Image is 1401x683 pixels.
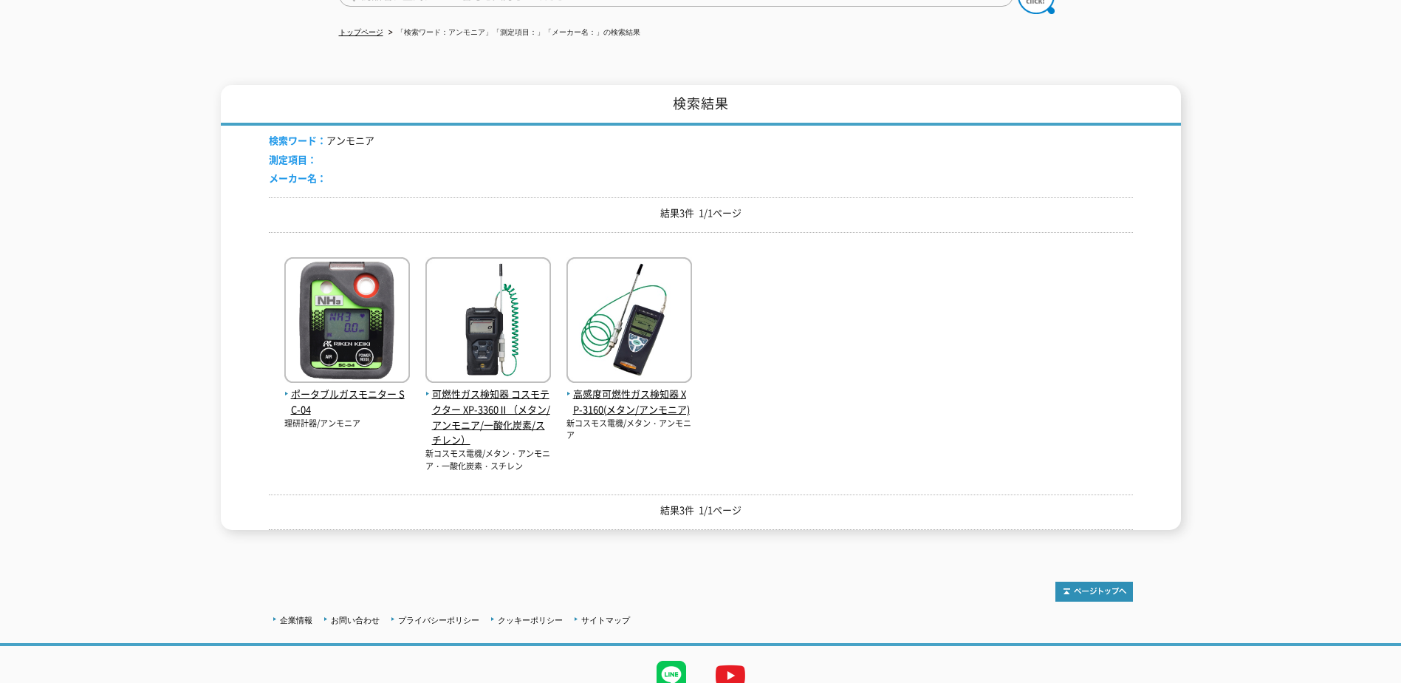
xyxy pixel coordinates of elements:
[566,257,692,387] img: XP-3160(メタン/アンモニア)
[566,418,692,442] p: 新コスモス電機/メタン・アンモニア
[331,616,380,625] a: お問い合わせ
[284,371,410,417] a: ポータブルガスモニター SC-04
[269,503,1133,518] p: 結果3件 1/1ページ
[269,171,326,185] span: メーカー名：
[269,205,1133,221] p: 結果3件 1/1ページ
[221,85,1181,126] h1: 検索結果
[284,387,410,418] span: ポータブルガスモニター SC-04
[386,25,640,41] li: 「検索ワード：アンモニア」「測定項目：」「メーカー名：」の検索結果
[398,616,479,625] a: プライバシーポリシー
[269,133,326,147] span: 検索ワード：
[1055,582,1133,602] img: トップページへ
[425,257,551,387] img: XP-3360Ⅱ（メタン/アンモニア/一酸化炭素/スチレン）
[425,387,551,448] span: 可燃性ガス検知器 コスモテクター XP-3360Ⅱ（メタン/アンモニア/一酸化炭素/スチレン）
[566,371,692,417] a: 高感度可燃性ガス検知器 XP-3160(メタン/アンモニア)
[269,152,317,166] span: 測定項目：
[339,28,383,36] a: トップページ
[566,387,692,418] span: 高感度可燃性ガス検知器 XP-3160(メタン/アンモニア)
[581,616,630,625] a: サイトマップ
[284,257,410,387] img: SC-04
[269,133,374,149] li: アンモニア
[284,418,410,430] p: 理研計器/アンモニア
[498,616,563,625] a: クッキーポリシー
[425,371,551,448] a: 可燃性ガス検知器 コスモテクター XP-3360Ⅱ（メタン/アンモニア/一酸化炭素/スチレン）
[425,448,551,472] p: 新コスモス電機/メタン・アンモニア・一酸化炭素・スチレン
[280,616,312,625] a: 企業情報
